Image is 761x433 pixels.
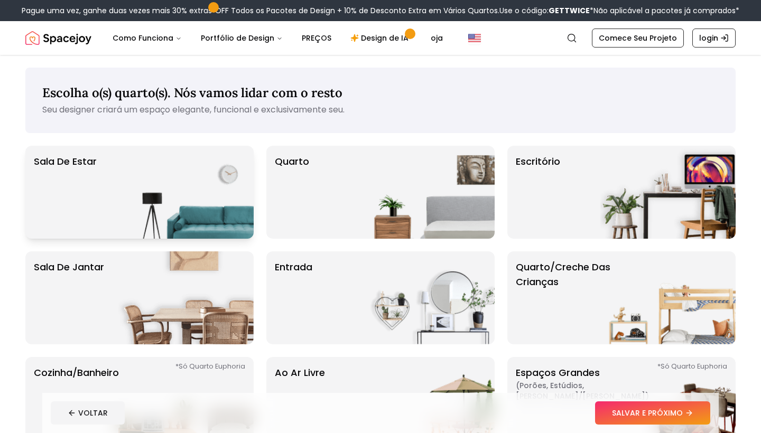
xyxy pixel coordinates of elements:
[275,154,309,230] p: Quarto
[499,5,590,16] span: Use o código:
[42,84,342,101] span: Escolha o(s) quarto(s). Nós vamos lidar com o resto
[275,260,312,336] p: Entrada
[590,5,739,16] span: *Não aplicável a pacotes já comprados*
[592,29,684,48] a: Comece Seu Projeto
[468,32,481,44] img: Estados Unidos
[51,401,125,425] button: VOLTAR
[359,251,495,344] img: Entrada
[192,27,291,49] button: Portfólio de Design
[293,27,340,49] a: PREÇOS
[34,154,97,230] p: Sala de Estar
[516,154,560,230] p: escritório
[342,27,420,49] a: Design de IA
[422,27,451,49] a: oja
[516,260,648,336] p: Quarto/Creche das Crianças
[600,146,736,239] img: escritório
[104,27,190,49] button: Como Funciona
[42,103,719,116] p: Seu designer criará um espaço elegante, funcional e exclusivamente seu.
[692,29,736,48] a: login
[104,27,451,49] nav: Principal
[25,27,91,49] img: Logotipo da Spacejoy
[22,5,739,16] div: Pague uma vez, ganhe duas vezes mais 30% extras OFF Todos os Pacotes de Design + 10% de Desconto ...
[25,27,91,49] a: Alegria espacial
[118,146,254,239] img: Sala de Estar
[595,401,710,425] button: SALVAR E PRÓXIMO
[34,260,104,336] p: Sala de Jantar
[600,251,736,344] img: Quarto/Creche das Crianças
[359,146,495,239] img: Quarto
[516,380,648,401] span: ( Porões, Estúdios, [PERSON_NAME]/[PERSON_NAME] )
[118,251,254,344] img: Sala de Jantar
[25,21,736,55] nav: Global
[549,5,590,16] b: GETTWICE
